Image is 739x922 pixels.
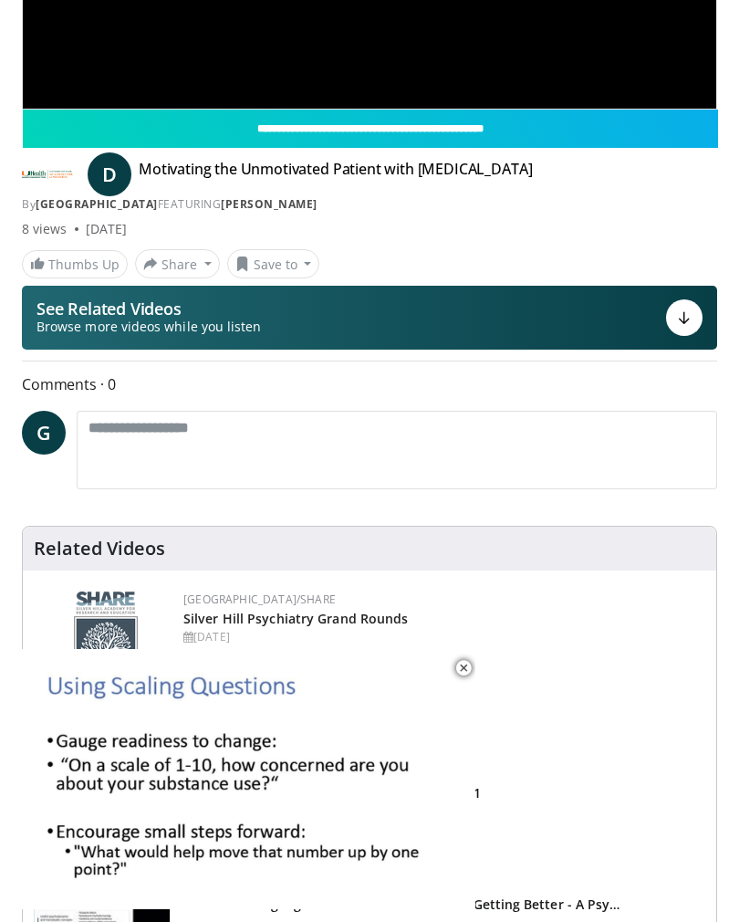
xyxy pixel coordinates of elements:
span: 8 views [22,220,68,238]
p: See Related Videos [36,299,261,318]
a: Silver Hill Psychiatry Grand Rounds [183,610,409,627]
a: [GEOGRAPHIC_DATA] [36,196,158,212]
a: Thumbs Up [22,250,128,278]
button: Close [445,649,482,687]
h4: Motivating the Unmotivated Patient with [MEDICAL_DATA] [139,160,532,189]
span: Comments 0 [22,372,717,396]
a: [GEOGRAPHIC_DATA]/SHARE [183,592,336,607]
button: Save to [227,249,320,278]
img: University of Miami [22,160,73,189]
button: Share [135,249,220,278]
span: Browse more videos while you listen [36,318,261,336]
a: G [22,411,66,455]
a: [PERSON_NAME] [221,196,317,212]
button: See Related Videos Browse more videos while you listen [22,286,717,350]
div: [DATE] [183,629,702,645]
a: D [88,152,131,196]
div: [DATE] [86,220,127,238]
h4: Related Videos [34,538,165,560]
div: By FEATURING [22,196,717,213]
img: f8aaeb6d-318f-4fcf-bd1d-54ce21f29e87.png.150x105_q85_autocrop_double_scale_upscale_version-0.2.png [74,592,138,687]
video-js: Video Player [13,649,475,909]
